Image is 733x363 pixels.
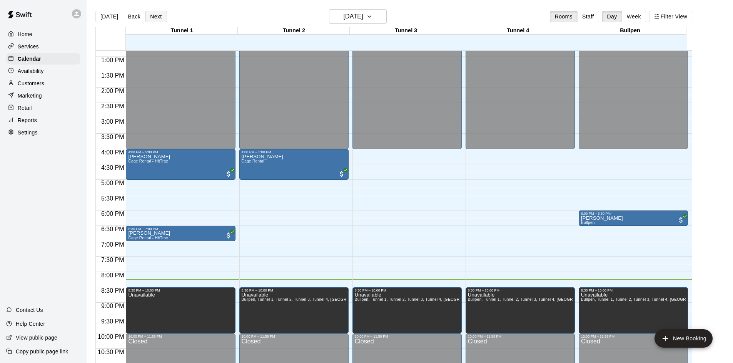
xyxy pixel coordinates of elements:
button: add [655,329,713,348]
a: Availability [6,65,80,77]
span: 8:30 PM [99,287,126,294]
span: 9:30 PM [99,318,126,325]
p: Copy public page link [16,348,68,355]
span: 8:00 PM [99,272,126,278]
button: [DATE] [95,11,123,22]
button: Filter View [649,11,692,22]
div: 6:30 PM – 7:00 PM: Jason Pattengale [126,226,235,241]
div: 8:30 PM – 10:00 PM: Unavailable [239,287,349,333]
div: 8:30 PM – 10:00 PM: Unavailable [126,287,235,333]
span: 3:30 PM [99,134,126,140]
a: Customers [6,78,80,89]
button: Staff [577,11,599,22]
div: 6:30 PM – 7:00 PM [128,227,233,231]
span: 6:30 PM [99,226,126,232]
button: [DATE] [329,9,387,24]
p: Help Center [16,320,45,328]
span: 7:30 PM [99,257,126,263]
button: Next [145,11,167,22]
span: 4:00 PM [99,149,126,156]
span: Cage Rental [242,159,264,163]
div: 8:30 PM – 10:00 PM: Unavailable [466,287,575,333]
span: Bullpen, Tunnel 1, Tunnel 2, Tunnel 3, Tunnel 4, [GEOGRAPHIC_DATA], [US_STATE][GEOGRAPHIC_DATA], ... [355,297,643,302]
span: 5:30 PM [99,195,126,202]
div: Tunnel 4 [462,27,574,35]
span: Bullpen [581,220,595,225]
span: 7:00 PM [99,241,126,248]
p: Services [18,43,39,50]
div: 4:00 PM – 5:00 PM [242,150,346,154]
div: Tunnel 2 [238,27,350,35]
div: 8:30 PM – 10:00 PM [242,288,346,292]
span: 2:00 PM [99,88,126,94]
a: Calendar [6,53,80,65]
a: Marketing [6,90,80,101]
div: 10:00 PM – 11:59 PM [581,335,686,338]
div: 8:30 PM – 10:00 PM: Unavailable [579,287,688,333]
p: Availability [18,67,44,75]
div: 8:30 PM – 10:00 PM [468,288,573,292]
span: Bullpen, Tunnel 1, Tunnel 2, Tunnel 3, Tunnel 4, [GEOGRAPHIC_DATA], [US_STATE][GEOGRAPHIC_DATA], ... [242,297,529,302]
div: Tunnel 1 [126,27,238,35]
div: Tunnel 3 [350,27,462,35]
span: Cage Rental - HitTrax [128,159,168,163]
button: Back [123,11,145,22]
p: Contact Us [16,306,43,314]
button: Week [622,11,646,22]
span: All customers have paid [338,170,346,178]
span: 5:00 PM [99,180,126,186]
button: Day [602,11,622,22]
a: Retail [6,102,80,114]
span: Cage Rental - HitTrax [128,236,168,240]
p: Calendar [18,55,41,63]
span: 4:30 PM [99,164,126,171]
span: All customers have paid [225,232,232,239]
a: Services [6,41,80,52]
p: Marketing [18,92,42,99]
p: Reports [18,116,37,124]
span: 10:00 PM [96,333,126,340]
span: 6:00 PM [99,211,126,217]
p: Settings [18,129,38,136]
div: 6:00 PM – 6:30 PM [581,212,686,215]
div: 8:30 PM – 10:00 PM [128,288,233,292]
div: 6:00 PM – 6:30 PM: Jason Pattengale [579,211,688,226]
div: 8:30 PM – 10:00 PM [355,288,459,292]
span: 1:30 PM [99,72,126,79]
span: 10:30 PM [96,349,126,355]
span: All customers have paid [677,216,685,224]
div: 10:00 PM – 11:59 PM [468,335,573,338]
p: Customers [18,80,44,87]
div: 4:00 PM – 5:00 PM: Kimberly Marlow [239,149,349,180]
div: 10:00 PM – 11:59 PM [128,335,233,338]
div: Bullpen [574,27,686,35]
span: All customers have paid [225,170,232,178]
p: View public page [16,334,57,341]
div: 10:00 PM – 11:59 PM [355,335,459,338]
button: Rooms [550,11,578,22]
a: Settings [6,127,80,138]
div: 4:00 PM – 5:00 PM: Tom Jones [126,149,235,180]
span: 3:00 PM [99,118,126,125]
a: Home [6,28,80,40]
div: 4:00 PM – 5:00 PM [128,150,233,154]
span: 9:00 PM [99,303,126,309]
div: 8:30 PM – 10:00 PM [581,288,686,292]
div: 8:30 PM – 10:00 PM: Unavailable [352,287,462,333]
a: Reports [6,114,80,126]
span: 1:00 PM [99,57,126,63]
h6: [DATE] [344,11,363,22]
div: 10:00 PM – 11:59 PM [242,335,346,338]
p: Retail [18,104,32,112]
p: Home [18,30,32,38]
span: 2:30 PM [99,103,126,109]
